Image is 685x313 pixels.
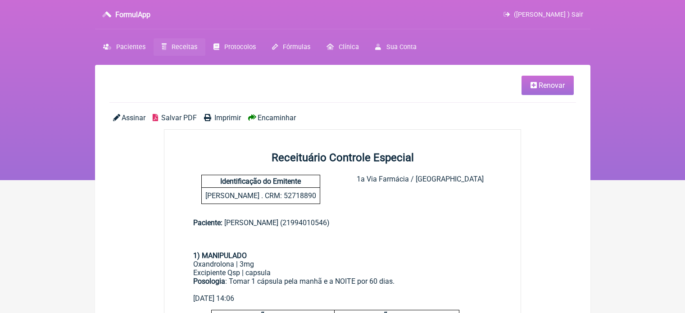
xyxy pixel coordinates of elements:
span: Salvar PDF [161,113,197,122]
span: Protocolos [224,43,256,51]
a: Pacientes [95,38,154,56]
a: Imprimir [204,113,241,122]
div: 1a Via Farmácia / [GEOGRAPHIC_DATA] [357,175,484,204]
a: ([PERSON_NAME] ) Sair [504,11,583,18]
div: Excipiente Qsp | capsula [193,268,492,277]
h4: Identificação do Emitente [202,175,320,188]
span: Clínica [339,43,359,51]
a: Assinar [113,113,145,122]
span: Fórmulas [283,43,310,51]
strong: 1) MANIPULADO [193,251,247,260]
a: Clínica [318,38,367,56]
span: Paciente: [193,218,222,227]
span: Imprimir [214,113,241,122]
a: Encaminhar [248,113,296,122]
div: [PERSON_NAME] (21994010546) [193,218,492,227]
a: Protocolos [205,38,264,56]
a: Salvar PDF [153,113,197,122]
span: Sua Conta [386,43,417,51]
h2: Receituário Controle Especial [164,151,521,164]
span: ([PERSON_NAME] ) Sair [514,11,583,18]
div: [DATE] 14:06 [193,294,492,303]
a: Fórmulas [264,38,318,56]
h3: FormulApp [115,10,150,19]
span: Receitas [172,43,197,51]
div: : Tomar 1 cápsula pela manhã e a NOITE por 60 dias. [193,277,492,294]
a: Renovar [522,76,574,95]
div: Oxandrolona | 3mg [193,260,492,268]
span: Assinar [122,113,145,122]
a: Receitas [154,38,205,56]
span: Renovar [539,81,565,90]
span: Encaminhar [258,113,296,122]
p: [PERSON_NAME] . CRM: 52718890 [202,188,320,204]
strong: Posologia [193,277,225,286]
a: Sua Conta [367,38,424,56]
span: Pacientes [116,43,145,51]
